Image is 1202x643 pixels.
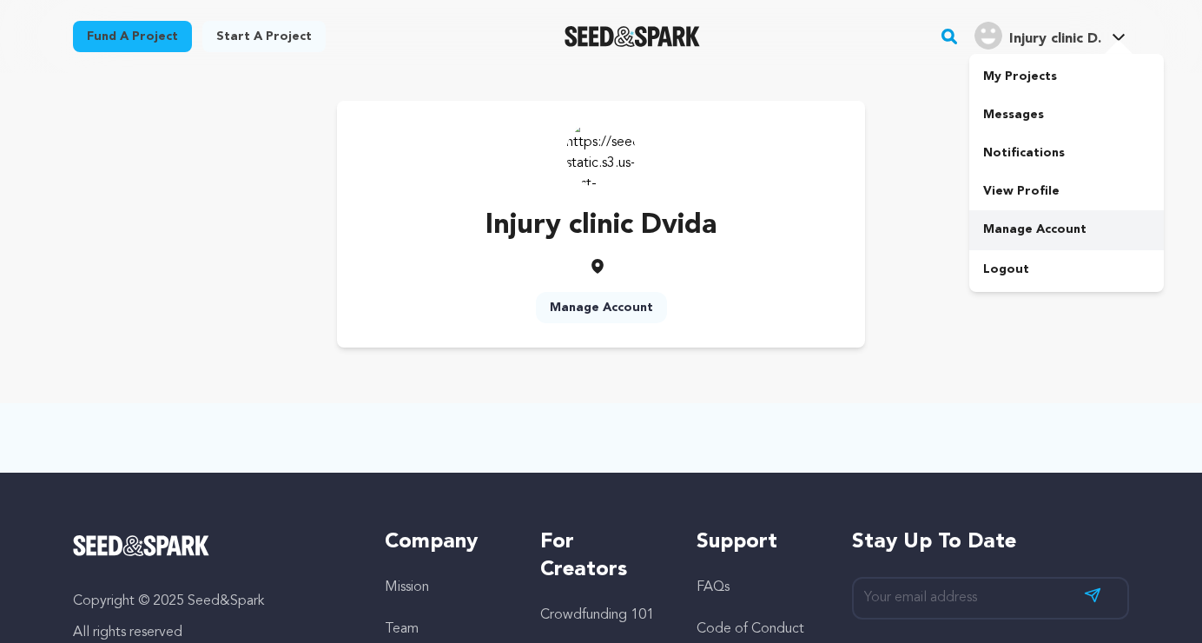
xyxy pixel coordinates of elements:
p: Injury clinic Dvida [485,205,717,247]
a: Code of Conduct [697,622,804,636]
a: Crowdfunding 101 [540,608,654,622]
a: Logout [969,250,1164,288]
p: All rights reserved [73,622,350,643]
a: Seed&Spark Homepage [73,535,350,556]
h5: Stay up to date [852,528,1129,556]
a: FAQs [697,580,730,594]
input: Your email address [852,577,1129,620]
span: Injury clinic D. [1009,32,1101,46]
img: Seed&Spark Logo Dark Mode [565,26,701,47]
a: Seed&Spark Homepage [565,26,701,47]
div: Injury clinic D.'s Profile [974,22,1101,50]
h5: Company [385,528,505,556]
a: Fund a project [73,21,192,52]
a: Manage Account [969,210,1164,249]
img: Seed&Spark Logo [73,535,209,556]
a: Messages [969,96,1164,134]
a: View Profile [969,172,1164,210]
a: Notifications [969,134,1164,172]
a: Injury clinic D.'s Profile [971,18,1129,50]
h5: Support [697,528,817,556]
span: Injury clinic D.'s Profile [971,18,1129,55]
a: Team [385,622,419,636]
h5: For Creators [540,528,661,584]
p: Copyright © 2025 Seed&Spark [73,591,350,612]
img: user.png [974,22,1002,50]
a: Start a project [202,21,326,52]
a: My Projects [969,57,1164,96]
a: Manage Account [536,292,667,323]
img: https://seedandspark-static.s3.us-east-2.amazonaws.com/images/User/002/311/103/medium/ACg8ocIYKJy... [566,118,636,188]
a: Mission [385,580,429,594]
